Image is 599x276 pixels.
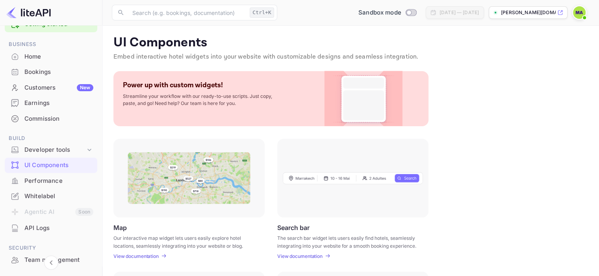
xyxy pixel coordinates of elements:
a: Bookings [5,64,97,79]
div: Home [24,52,93,61]
div: CustomersNew [5,80,97,96]
a: Commission [5,111,97,126]
div: Bookings [5,64,97,80]
div: Switch to Production mode [355,8,419,17]
img: Custom Widget PNG [332,71,395,126]
div: API Logs [5,221,97,236]
div: Developer tools [5,143,97,157]
div: UI Components [5,158,97,173]
a: API Logs [5,221,97,235]
div: API Logs [24,224,93,233]
div: Customers [24,83,93,92]
span: Business [5,40,97,49]
p: Embed interactive hotel widgets into your website with customizable designs and seamless integrat... [113,52,588,62]
a: CustomersNew [5,80,97,95]
div: Performance [24,177,93,186]
div: Bookings [24,68,93,77]
span: Build [5,134,97,143]
a: UI Components [5,158,97,172]
p: UI Components [113,35,588,51]
img: Mark Arnquist [573,6,586,19]
a: Team management [5,252,97,267]
span: Security [5,244,97,252]
button: Collapse navigation [44,256,58,270]
p: [PERSON_NAME][DOMAIN_NAME]... [501,9,556,16]
div: Team management [5,252,97,268]
div: Developer tools [24,145,85,155]
p: View documentation [277,253,323,259]
p: Streamline your workflow with our ready-to-use scripts. Just copy, paste, and go! Need help? Our ... [123,93,280,107]
div: [DATE] — [DATE] [440,9,479,16]
p: Our interactive map widget lets users easily explore hotel locations, seamlessly integrating into... [113,234,255,248]
img: Search Frame [283,172,423,184]
p: Search bar [277,224,310,231]
a: Earnings [5,96,97,110]
div: Earnings [5,96,97,111]
a: View documentation [277,253,325,259]
img: LiteAPI logo [6,6,51,19]
a: View documentation [113,253,161,259]
p: The search bar widget lets users easily find hotels, seamlessly integrating into your website for... [277,234,419,248]
div: Commission [5,111,97,127]
p: Map [113,224,127,231]
span: Sandbox mode [358,8,401,17]
a: Home [5,49,97,64]
div: Earnings [24,99,93,108]
div: Team management [24,256,93,265]
p: View documentation [113,253,159,259]
div: Performance [5,173,97,189]
div: Whitelabel [24,192,93,201]
input: Search (e.g. bookings, documentation) [128,5,247,20]
div: Ctrl+K [250,7,274,18]
div: New [77,84,93,91]
a: Performance [5,173,97,188]
img: Map Frame [128,152,250,204]
p: Power up with custom widgets! [123,81,223,90]
a: Whitelabel [5,189,97,203]
div: Commission [24,114,93,123]
div: UI Components [24,161,93,170]
div: Home [5,49,97,64]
